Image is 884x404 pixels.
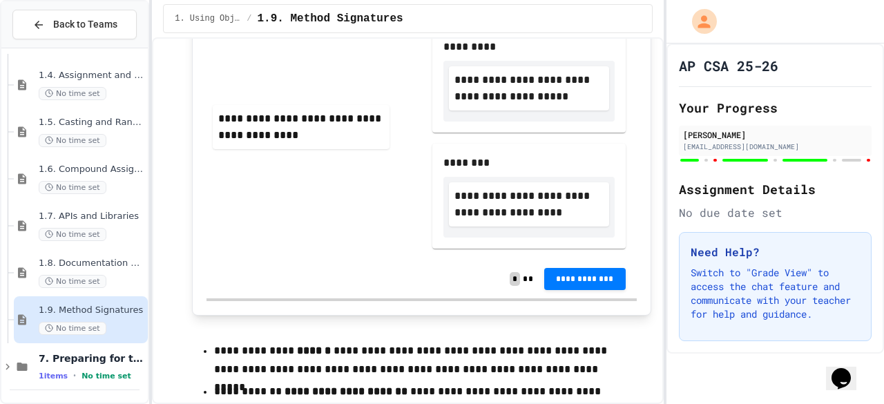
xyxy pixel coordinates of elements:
[39,258,145,269] span: 1.8. Documentation with Comments and Preconditions
[39,322,106,335] span: No time set
[826,349,870,390] iframe: chat widget
[679,204,872,221] div: No due date set
[39,134,106,147] span: No time set
[12,10,137,39] button: Back to Teams
[39,211,145,222] span: 1.7. APIs and Libraries
[679,180,872,199] h2: Assignment Details
[73,370,76,381] span: •
[39,181,106,194] span: No time set
[175,13,241,24] span: 1. Using Objects and Methods
[257,10,403,27] span: 1.9. Method Signatures
[39,164,145,175] span: 1.6. Compound Assignment Operators
[683,142,867,152] div: [EMAIL_ADDRESS][DOMAIN_NAME]
[53,17,117,32] span: Back to Teams
[679,56,778,75] h1: AP CSA 25-26
[39,372,68,381] span: 1 items
[39,275,106,288] span: No time set
[39,352,145,365] span: 7. Preparing for the Exam
[678,6,720,37] div: My Account
[39,305,145,316] span: 1.9. Method Signatures
[679,98,872,117] h2: Your Progress
[39,117,145,128] span: 1.5. Casting and Ranges of Values
[39,87,106,100] span: No time set
[247,13,251,24] span: /
[683,128,867,141] div: [PERSON_NAME]
[691,266,860,321] p: Switch to "Grade View" to access the chat feature and communicate with your teacher for help and ...
[691,244,860,260] h3: Need Help?
[39,228,106,241] span: No time set
[81,372,131,381] span: No time set
[39,70,145,81] span: 1.4. Assignment and Input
